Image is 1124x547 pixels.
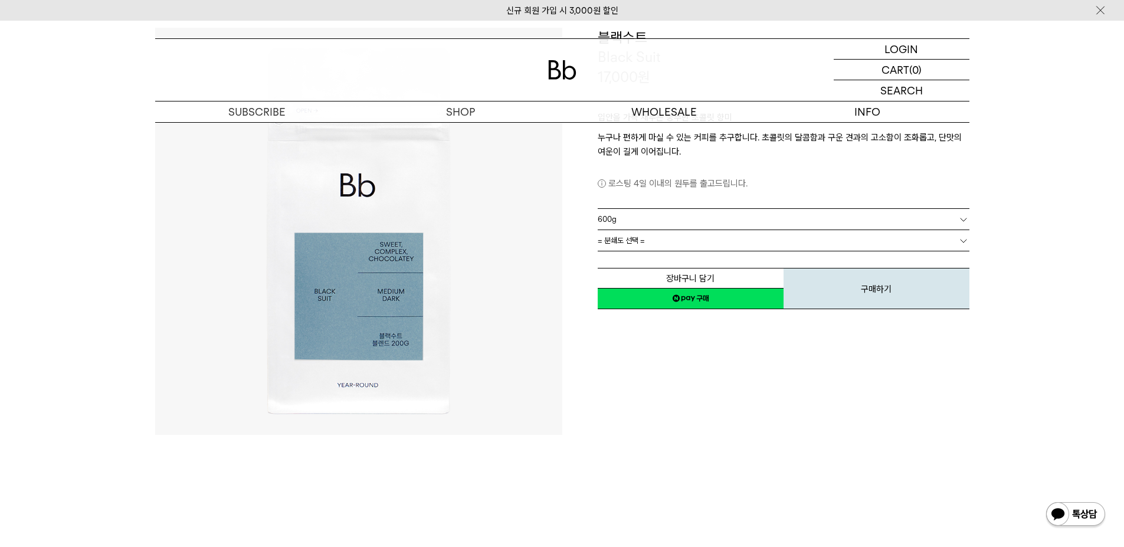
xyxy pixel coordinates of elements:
p: CART [881,60,909,80]
a: LOGIN [834,39,969,60]
button: 구매하기 [784,268,969,309]
img: 블랙수트 [155,28,562,435]
p: 로스팅 4일 이내의 원두를 출고드립니다. [598,176,969,191]
a: 신규 회원 가입 시 3,000원 할인 [506,5,618,16]
span: 600g [598,209,617,230]
img: 카카오톡 채널 1:1 채팅 버튼 [1045,501,1106,529]
p: INFO [766,101,969,122]
p: 누구나 편하게 마실 수 있는 커피를 추구합니다. 초콜릿의 달콤함과 구운 견과의 고소함이 조화롭고, 단맛의 여운이 길게 이어집니다. [598,130,969,159]
a: SHOP [359,101,562,122]
p: (0) [909,60,922,80]
p: WHOLESALE [562,101,766,122]
img: 로고 [548,60,576,80]
span: = 분쇄도 선택 = [598,230,645,251]
button: 장바구니 담기 [598,268,784,289]
p: SEARCH [880,80,923,101]
a: 새창 [598,288,784,309]
p: LOGIN [884,39,918,59]
a: CART (0) [834,60,969,80]
a: SUBSCRIBE [155,101,359,122]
